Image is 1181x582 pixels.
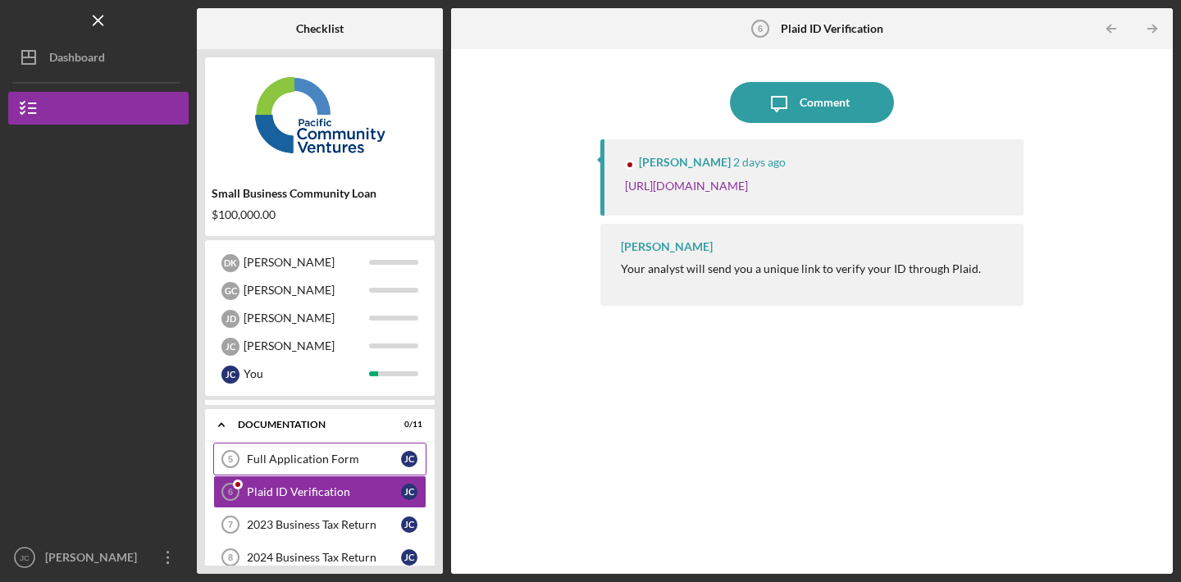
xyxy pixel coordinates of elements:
[247,551,401,564] div: 2024 Business Tax Return
[625,179,748,193] a: [URL][DOMAIN_NAME]
[244,276,369,304] div: [PERSON_NAME]
[238,420,381,430] div: Documentation
[730,82,894,123] button: Comment
[213,508,426,541] a: 72023 Business Tax ReturnJC
[221,338,239,356] div: J C
[401,516,417,533] div: J C
[41,541,148,578] div: [PERSON_NAME]
[781,22,883,35] b: Plaid ID Verification
[247,485,401,498] div: Plaid ID Verification
[8,41,189,74] button: Dashboard
[213,443,426,475] a: 5Full Application FormJC
[213,541,426,574] a: 82024 Business Tax ReturnJC
[621,240,713,253] div: [PERSON_NAME]
[228,487,233,497] tspan: 6
[228,520,233,530] tspan: 7
[758,24,763,34] tspan: 6
[800,82,850,123] div: Comment
[247,518,401,531] div: 2023 Business Tax Return
[49,41,105,78] div: Dashboard
[401,549,417,566] div: J C
[244,248,369,276] div: [PERSON_NAME]
[212,187,428,200] div: Small Business Community Loan
[244,332,369,360] div: [PERSON_NAME]
[621,262,981,275] div: Your analyst will send you a unique link to verify your ID through Plaid.
[401,451,417,467] div: J C
[20,553,30,562] text: JC
[733,156,786,169] time: 2025-10-06 22:13
[244,360,369,388] div: You
[221,254,239,272] div: D K
[221,366,239,384] div: J C
[639,156,731,169] div: [PERSON_NAME]
[212,208,428,221] div: $100,000.00
[221,310,239,328] div: J D
[244,304,369,332] div: [PERSON_NAME]
[8,541,189,574] button: JC[PERSON_NAME]
[228,454,233,464] tspan: 5
[221,282,239,300] div: G C
[393,420,422,430] div: 0 / 11
[205,66,435,164] img: Product logo
[401,484,417,500] div: J C
[213,475,426,508] a: 6Plaid ID VerificationJC
[296,22,344,35] b: Checklist
[247,452,401,466] div: Full Application Form
[228,552,233,562] tspan: 8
